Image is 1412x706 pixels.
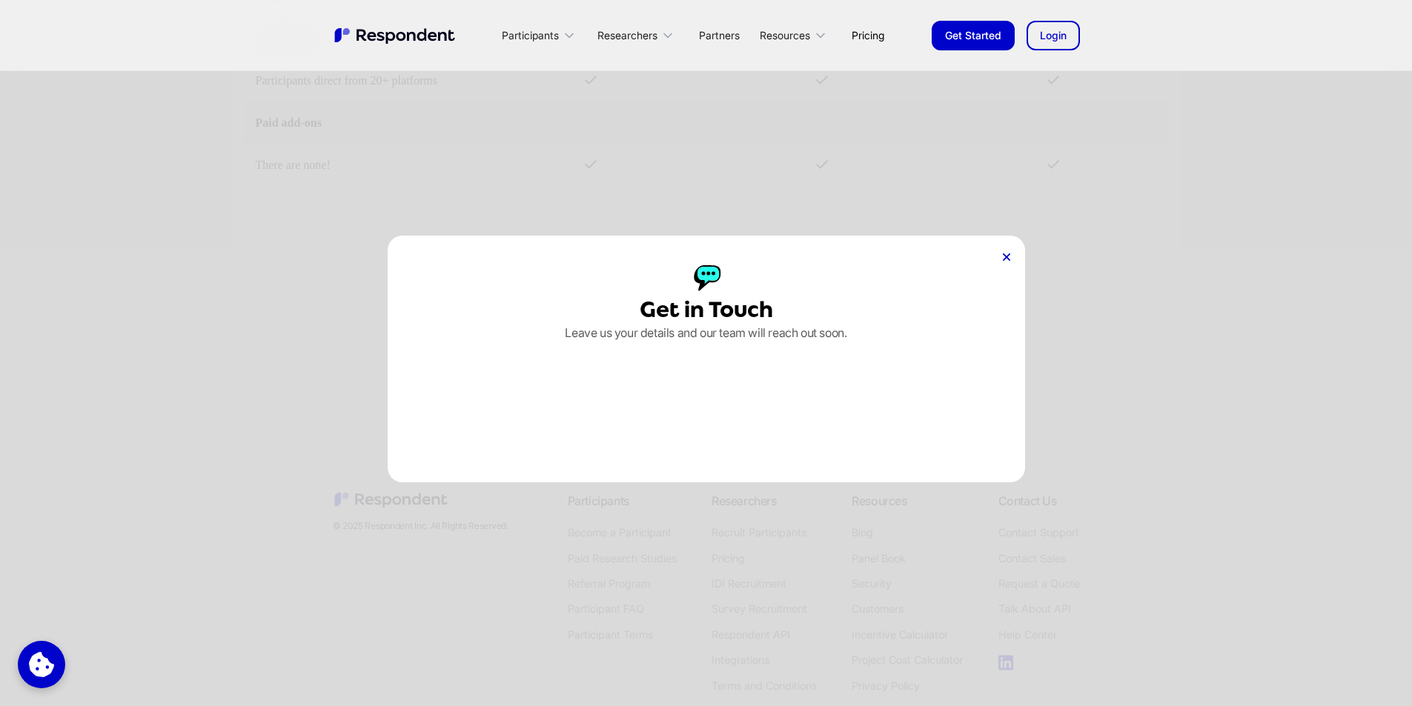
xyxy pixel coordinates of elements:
[502,28,559,43] div: Participants
[597,28,657,43] div: Researchers
[333,26,459,45] a: home
[752,18,840,53] div: Resources
[840,18,896,53] a: Pricing
[494,18,589,53] div: Participants
[760,28,810,43] div: Resources
[640,296,773,322] div: Get in Touch
[687,18,752,53] a: Partners
[333,26,459,45] img: Untitled UI logotext
[402,343,1010,467] iframe: Form
[1027,21,1080,50] a: Login
[589,18,686,53] div: Researchers
[932,21,1015,50] a: Get Started
[565,322,846,343] p: Leave us your details and our team will reach out soon.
